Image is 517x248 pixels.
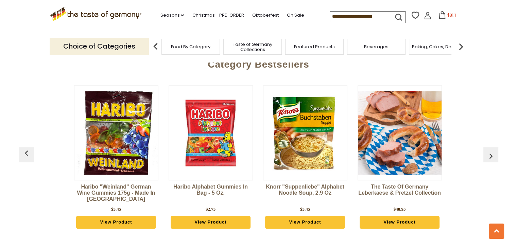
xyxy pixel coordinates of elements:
[447,12,456,18] span: $31.1
[433,11,462,21] button: $31.1
[171,216,251,229] a: View Product
[294,44,335,49] a: Featured Products
[22,49,495,77] div: Category Bestsellers
[192,12,244,19] a: Christmas - PRE-ORDER
[394,206,406,213] div: $48.95
[412,44,465,49] a: Baking, Cakes, Desserts
[454,40,468,53] img: next arrow
[263,91,347,175] img: Knorr
[160,12,184,19] a: Seasons
[358,184,442,204] a: The Taste of Germany Leberkaese & Pretzel Collection
[364,44,389,49] a: Beverages
[21,148,32,159] img: previous arrow
[300,206,310,213] div: $3.45
[206,206,216,213] div: $2.75
[111,206,121,213] div: $3.45
[50,38,149,55] p: Choice of Categories
[485,150,496,161] img: previous arrow
[287,12,304,19] a: On Sale
[74,184,158,204] a: Haribo "Weinland" German Wine Gummies 175g - Made in [GEOGRAPHIC_DATA]
[225,42,280,52] a: Taste of Germany Collections
[169,91,253,175] img: Haribo Alphabet Gummies in Bag - 5 oz.
[76,216,156,229] a: View Product
[263,184,347,204] a: Knorr "Suppenliebe" Alphabet Noodle Soup, 2.9 oz
[360,216,440,229] a: View Product
[149,40,162,53] img: previous arrow
[252,12,278,19] a: Oktoberfest
[169,184,253,204] a: Haribo Alphabet Gummies in Bag - 5 oz.
[265,216,345,229] a: View Product
[74,91,158,175] img: Haribo
[358,91,442,175] img: The Taste of Germany Leberkaese & Pretzel Collection
[171,44,210,49] a: Food By Category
